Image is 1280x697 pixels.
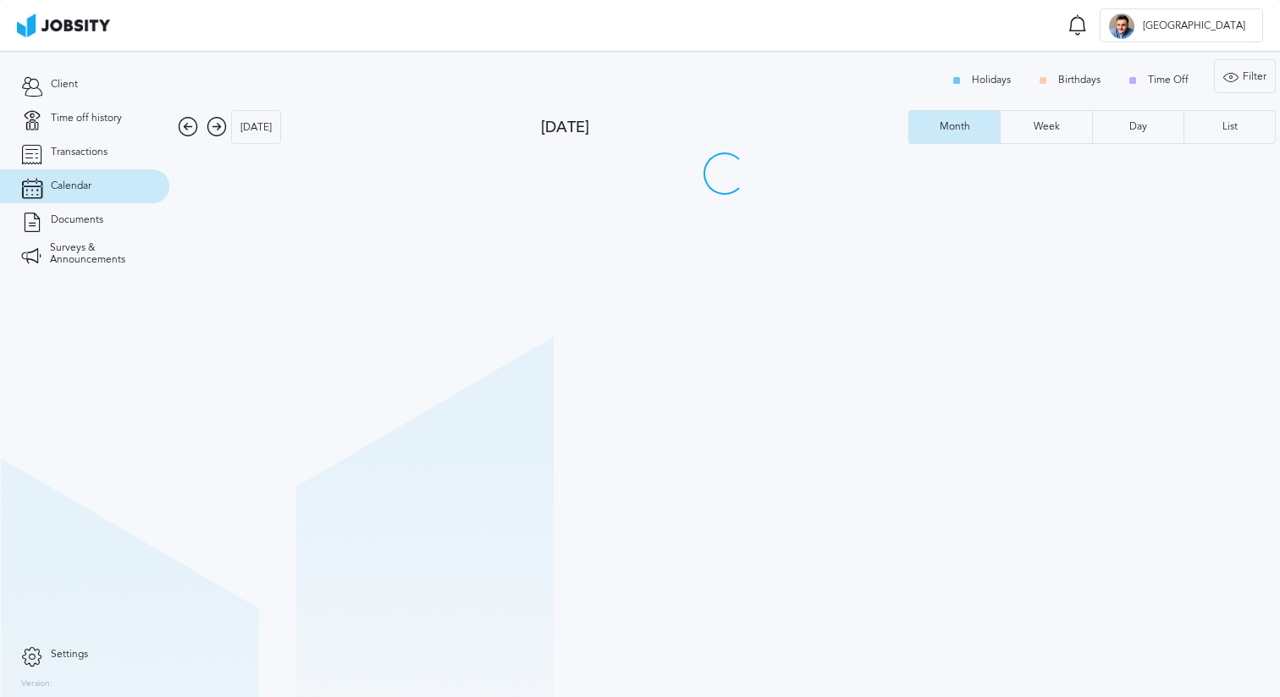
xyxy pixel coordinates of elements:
[51,147,108,158] span: Transactions
[51,649,88,661] span: Settings
[1025,121,1068,133] div: Week
[1121,121,1156,133] div: Day
[50,242,148,266] span: Surveys & Announcements
[1183,110,1276,144] button: List
[541,119,908,136] div: [DATE]
[21,679,52,689] label: Version:
[1092,110,1183,144] button: Day
[17,14,110,37] img: ab4bad089aa723f57921c736e9817d99.png
[1100,8,1263,42] button: W[GEOGRAPHIC_DATA]
[1000,110,1091,144] button: Week
[51,113,122,124] span: Time off history
[931,121,979,133] div: Month
[1214,121,1246,133] div: List
[1109,14,1134,39] div: W
[51,214,103,226] span: Documents
[51,180,91,192] span: Calendar
[1214,59,1276,93] button: Filter
[1134,20,1254,32] span: [GEOGRAPHIC_DATA]
[231,110,281,144] button: [DATE]
[908,110,1000,144] button: Month
[232,111,280,145] div: [DATE]
[51,79,78,91] span: Client
[1215,60,1275,94] div: Filter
